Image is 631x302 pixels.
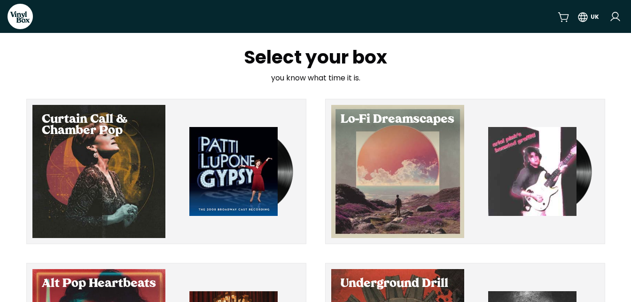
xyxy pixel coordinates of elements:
[32,105,165,238] div: Select Curtain Call & Chamber Pop
[189,48,442,67] h1: Select your box
[189,72,442,84] p: you know what time it is.
[325,99,605,244] button: Select Lo-Fi Dreamscapes
[26,99,306,244] button: Select Curtain Call & Chamber Pop
[42,278,156,290] h2: Alt Pop Heartbeats
[42,114,156,137] h2: Curtain Call & Chamber Pop
[591,13,599,21] div: UK
[577,8,599,25] button: UK
[341,114,455,126] h2: Lo-Fi Dreamscapes
[331,105,464,238] div: Select Lo-Fi Dreamscapes
[341,278,455,290] h2: Underground Drill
